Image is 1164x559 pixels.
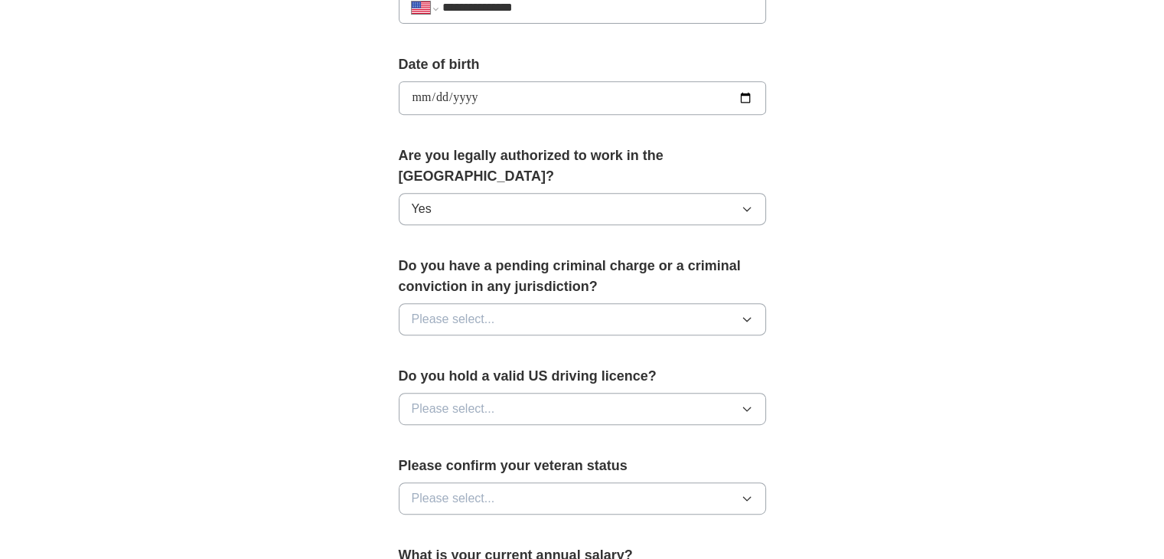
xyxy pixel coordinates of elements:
span: Please select... [412,310,495,329]
button: Please select... [399,303,766,335]
button: Yes [399,193,766,225]
span: Please select... [412,400,495,418]
button: Please select... [399,482,766,515]
span: Yes [412,200,432,218]
button: Please select... [399,393,766,425]
span: Please select... [412,489,495,508]
label: Date of birth [399,54,766,75]
label: Are you legally authorized to work in the [GEOGRAPHIC_DATA]? [399,145,766,187]
label: Do you hold a valid US driving licence? [399,366,766,387]
label: Do you have a pending criminal charge or a criminal conviction in any jurisdiction? [399,256,766,297]
label: Please confirm your veteran status [399,456,766,476]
